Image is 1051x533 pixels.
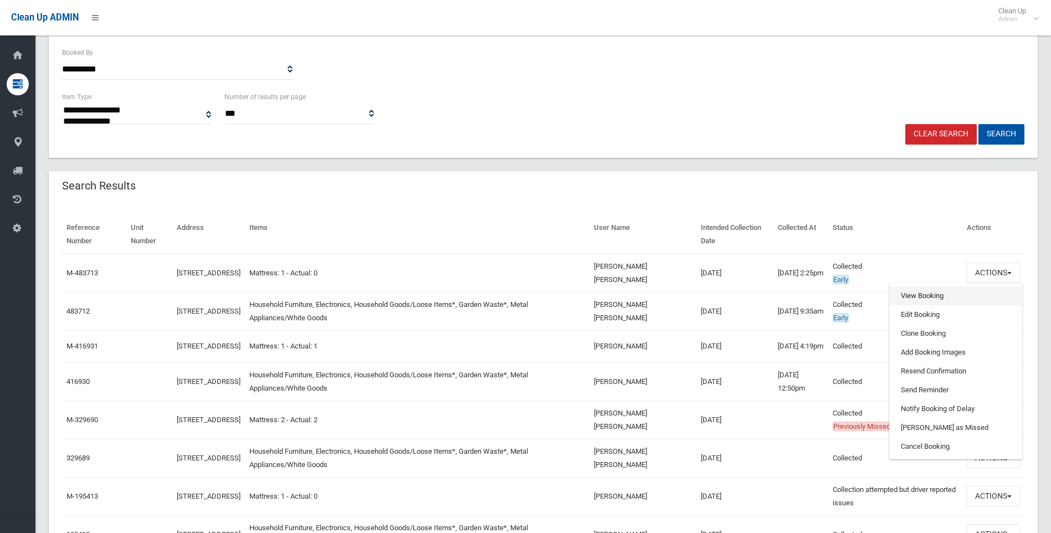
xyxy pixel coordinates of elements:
[828,362,962,401] td: Collected
[828,216,962,254] th: Status
[890,324,1022,343] a: Clone Booking
[833,422,891,431] span: Previously Missed
[245,254,589,293] td: Mattress: 1 - Actual: 0
[696,401,773,439] td: [DATE]
[773,330,828,362] td: [DATE] 4:19pm
[177,269,240,277] a: [STREET_ADDRESS]
[890,362,1022,381] a: Resend Confirmation
[177,416,240,424] a: [STREET_ADDRESS]
[978,124,1024,145] button: Search
[49,175,149,197] header: Search Results
[833,275,849,284] span: Early
[828,292,962,330] td: Collected
[890,286,1022,305] a: View Booking
[245,477,589,515] td: Mattress: 1 - Actual: 0
[177,454,240,462] a: [STREET_ADDRESS]
[773,292,828,330] td: [DATE] 9:35am
[890,381,1022,399] a: Send Reminder
[62,216,126,254] th: Reference Number
[245,292,589,330] td: Household Furniture, Electronics, Household Goods/Loose Items*, Garden Waste*, Metal Appliances/W...
[11,12,79,23] span: Clean Up ADMIN
[589,216,696,254] th: User Name
[890,418,1022,437] a: [PERSON_NAME] as Missed
[224,91,306,103] label: Number of results per page
[589,330,696,362] td: [PERSON_NAME]
[773,216,828,254] th: Collected At
[66,492,98,500] a: M-195413
[245,216,589,254] th: Items
[177,377,240,386] a: [STREET_ADDRESS]
[773,254,828,293] td: [DATE] 2:25pm
[773,362,828,401] td: [DATE] 12:50pm
[177,307,240,315] a: [STREET_ADDRESS]
[828,477,962,515] td: Collection attempted but driver reported issues
[172,216,245,254] th: Address
[905,124,977,145] a: Clear Search
[245,439,589,477] td: Household Furniture, Electronics, Household Goods/Loose Items*, Garden Waste*, Metal Appliances/W...
[993,7,1037,23] span: Clean Up
[245,362,589,401] td: Household Furniture, Electronics, Household Goods/Loose Items*, Garden Waste*, Metal Appliances/W...
[696,362,773,401] td: [DATE]
[245,330,589,362] td: Mattress: 1 - Actual: 1
[177,342,240,350] a: [STREET_ADDRESS]
[66,342,98,350] a: M-416931
[66,307,90,315] a: 483712
[177,492,240,500] a: [STREET_ADDRESS]
[828,439,962,477] td: Collected
[66,377,90,386] a: 416930
[696,439,773,477] td: [DATE]
[828,254,962,293] td: Collected
[589,362,696,401] td: [PERSON_NAME]
[828,401,962,439] td: Collected
[66,416,98,424] a: M-329690
[696,216,773,254] th: Intended Collection Date
[998,15,1026,23] small: Admin
[66,269,98,277] a: M-483713
[66,454,90,462] a: 329689
[589,292,696,330] td: [PERSON_NAME] [PERSON_NAME]
[126,216,172,254] th: Unit Number
[589,401,696,439] td: [PERSON_NAME] [PERSON_NAME]
[245,401,589,439] td: Mattress: 2 - Actual: 2
[696,330,773,362] td: [DATE]
[696,254,773,293] td: [DATE]
[890,305,1022,324] a: Edit Booking
[962,216,1024,254] th: Actions
[967,486,1020,506] button: Actions
[589,477,696,515] td: [PERSON_NAME]
[890,343,1022,362] a: Add Booking Images
[696,477,773,515] td: [DATE]
[890,399,1022,418] a: Notify Booking of Delay
[62,47,93,59] label: Booked By
[589,254,696,293] td: [PERSON_NAME] [PERSON_NAME]
[62,91,91,103] label: Item Type
[696,292,773,330] td: [DATE]
[833,313,849,322] span: Early
[967,263,1020,283] button: Actions
[589,439,696,477] td: [PERSON_NAME] [PERSON_NAME]
[828,330,962,362] td: Collected
[890,437,1022,456] a: Cancel Booking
